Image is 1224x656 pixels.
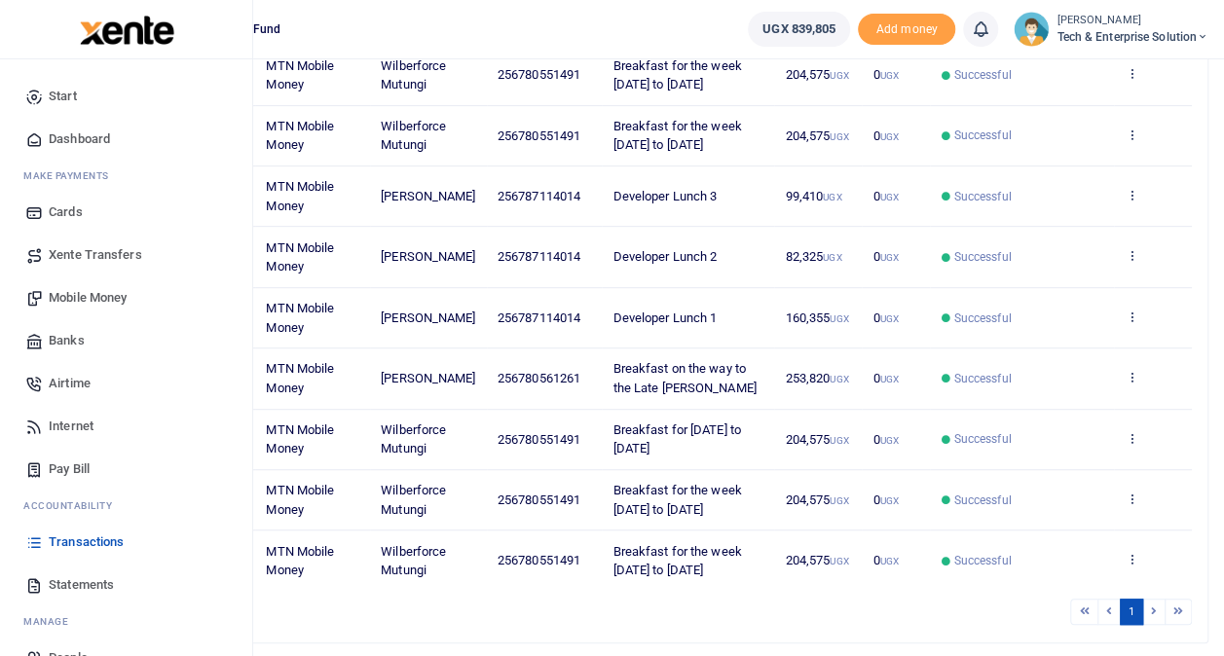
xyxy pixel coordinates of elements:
span: 204,575 [786,128,849,143]
span: countability [38,498,112,513]
span: 0 [872,432,898,447]
small: UGX [830,495,848,506]
span: 256780561261 [498,371,580,385]
small: UGX [880,252,899,263]
span: Wilberforce Mutungi [381,119,446,153]
span: MTN Mobile Money [266,119,334,153]
span: Breakfast for the week [DATE] to [DATE] [612,119,741,153]
span: MTN Mobile Money [266,240,334,274]
span: Internet [49,417,93,436]
li: M [16,161,237,191]
span: Successful [953,66,1011,84]
span: 256780551491 [498,553,580,567]
img: logo-large [80,16,174,45]
a: Statements [16,564,237,606]
span: [PERSON_NAME] [381,371,475,385]
a: Transactions [16,521,237,564]
span: 204,575 [786,67,849,82]
span: Successful [953,492,1011,509]
a: Dashboard [16,118,237,161]
span: [PERSON_NAME] [381,310,475,325]
span: Developer Lunch 1 [612,310,717,325]
span: Add money [858,14,955,46]
span: 256787114014 [498,249,580,264]
span: Breakfast for [DATE] to [DATE] [612,422,740,456]
small: UGX [830,435,848,446]
span: Successful [953,127,1011,144]
a: Internet [16,405,237,448]
span: 256780551491 [498,67,580,82]
a: logo-small logo-large logo-large [78,21,174,36]
a: Airtime [16,362,237,405]
span: MTN Mobile Money [266,179,334,213]
span: Cards [49,202,83,222]
li: Ac [16,491,237,521]
span: 0 [872,310,898,325]
a: 1 [1120,599,1143,625]
small: UGX [880,131,899,142]
span: ake Payments [33,168,109,183]
span: 0 [872,189,898,203]
span: Statements [49,575,114,595]
span: 204,575 [786,553,849,567]
span: 256787114014 [498,189,580,203]
span: 256787114014 [498,310,580,325]
a: Start [16,75,237,118]
small: UGX [830,70,848,81]
span: 204,575 [786,432,849,447]
span: 0 [872,492,898,507]
span: Successful [953,430,1011,448]
span: 256780551491 [498,492,580,507]
small: UGX [880,435,899,446]
a: Xente Transfers [16,234,237,276]
li: M [16,606,237,637]
small: UGX [823,192,841,202]
span: Developer Lunch 3 [612,189,717,203]
span: 253,820 [786,371,849,385]
span: Pay Bill [49,459,90,479]
small: UGX [880,556,899,566]
span: Start [49,87,77,106]
span: MTN Mobile Money [266,544,334,578]
span: 204,575 [786,492,849,507]
a: profile-user [PERSON_NAME] Tech & Enterprise Solution [1014,12,1208,47]
a: Pay Bill [16,448,237,491]
span: MTN Mobile Money [266,361,334,395]
small: UGX [830,374,848,384]
span: UGX 839,805 [762,19,835,39]
small: UGX [830,313,848,324]
small: UGX [830,131,848,142]
span: Breakfast for the week [DATE] to [DATE] [612,483,741,517]
small: UGX [880,70,899,81]
small: UGX [880,192,899,202]
span: 0 [872,67,898,82]
span: 0 [872,553,898,567]
span: 82,325 [786,249,842,264]
span: Dashboard [49,129,110,149]
span: 256780551491 [498,432,580,447]
span: Successful [953,248,1011,266]
small: [PERSON_NAME] [1057,13,1208,29]
span: MTN Mobile Money [266,483,334,517]
span: Tech & Enterprise Solution [1057,28,1208,46]
span: MTN Mobile Money [266,422,334,456]
img: profile-user [1014,12,1049,47]
span: MTN Mobile Money [266,301,334,335]
span: Breakfast for the week [DATE] to [DATE] [612,544,741,578]
a: Cards [16,191,237,234]
a: Banks [16,319,237,362]
small: UGX [830,556,848,566]
small: UGX [823,252,841,263]
small: UGX [880,495,899,506]
span: 160,355 [786,310,849,325]
span: 99,410 [786,189,842,203]
small: UGX [880,313,899,324]
span: [PERSON_NAME] [381,189,475,203]
span: Xente Transfers [49,245,142,265]
span: Wilberforce Mutungi [381,483,446,517]
li: Toup your wallet [858,14,955,46]
span: Mobile Money [49,288,127,308]
span: Successful [953,552,1011,569]
a: Mobile Money [16,276,237,319]
small: UGX [880,374,899,384]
